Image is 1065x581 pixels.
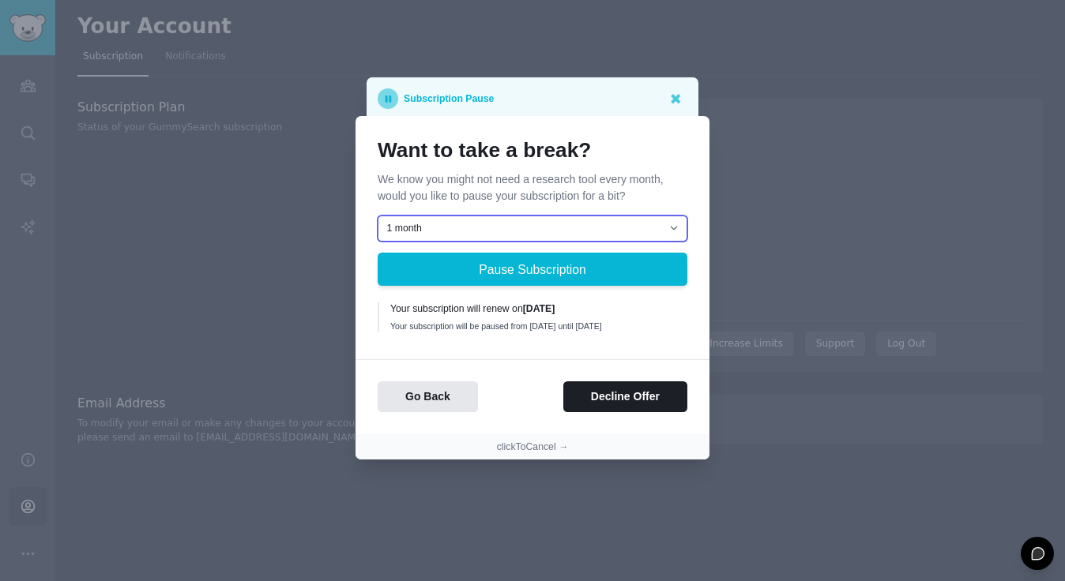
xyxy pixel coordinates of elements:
[404,88,494,109] p: Subscription Pause
[523,303,555,314] b: [DATE]
[390,302,676,317] div: Your subscription will renew on
[563,381,687,412] button: Decline Offer
[378,381,478,412] button: Go Back
[390,320,676,332] div: Your subscription will be paused from [DATE] until [DATE]
[378,138,687,163] h1: Want to take a break?
[497,440,569,455] button: clickToCancel →
[378,171,687,204] p: We know you might not need a research tool every month, would you like to pause your subscription...
[378,253,687,286] button: Pause Subscription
